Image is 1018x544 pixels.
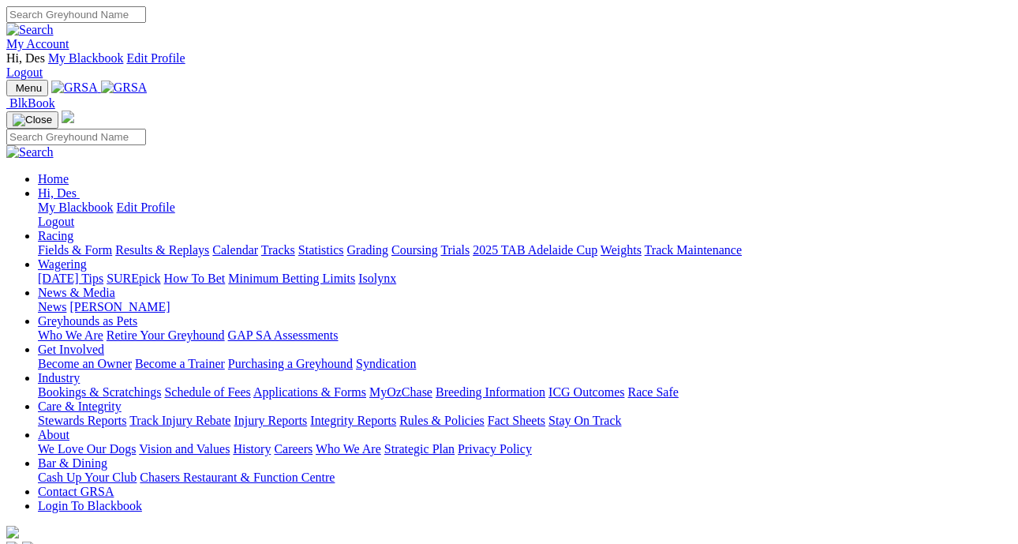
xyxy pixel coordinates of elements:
[473,243,597,257] a: 2025 TAB Adelaide Cup
[38,215,74,228] a: Logout
[6,80,48,96] button: Toggle navigation
[38,414,1012,428] div: Care & Integrity
[16,82,42,94] span: Menu
[38,357,132,370] a: Become an Owner
[38,485,114,498] a: Contact GRSA
[212,243,258,257] a: Calendar
[51,81,98,95] img: GRSA
[369,385,432,399] a: MyOzChase
[458,442,532,456] a: Privacy Policy
[6,51,45,65] span: Hi, Des
[117,201,175,214] a: Edit Profile
[48,51,124,65] a: My Blackbook
[38,172,69,186] a: Home
[384,442,455,456] a: Strategic Plan
[234,414,307,427] a: Injury Reports
[38,272,1012,286] div: Wagering
[548,385,624,399] a: ICG Outcomes
[488,414,545,427] a: Fact Sheets
[38,201,114,214] a: My Blackbook
[38,201,1012,229] div: Hi, Des
[38,385,1012,400] div: Industry
[347,243,388,257] a: Grading
[38,300,66,313] a: News
[601,243,642,257] a: Weights
[627,385,678,399] a: Race Safe
[6,51,1012,80] div: My Account
[38,257,87,271] a: Wagering
[140,471,335,484] a: Chasers Restaurant & Function Centre
[38,371,80,385] a: Industry
[115,243,209,257] a: Results & Replays
[228,357,353,370] a: Purchasing a Greyhound
[38,456,107,470] a: Bar & Dining
[38,471,1012,485] div: Bar & Dining
[101,81,148,95] img: GRSA
[38,186,77,200] span: Hi, Des
[440,243,470,257] a: Trials
[261,243,295,257] a: Tracks
[135,357,225,370] a: Become a Trainer
[164,272,226,285] a: How To Bet
[38,314,137,328] a: Greyhounds as Pets
[228,328,339,342] a: GAP SA Assessments
[399,414,485,427] a: Rules & Policies
[548,414,621,427] a: Stay On Track
[38,414,126,427] a: Stewards Reports
[129,414,230,427] a: Track Injury Rebate
[164,385,250,399] a: Schedule of Fees
[38,229,73,242] a: Racing
[9,96,55,110] span: BlkBook
[38,243,112,257] a: Fields & Form
[298,243,344,257] a: Statistics
[38,385,161,399] a: Bookings & Scratchings
[38,300,1012,314] div: News & Media
[6,96,55,110] a: BlkBook
[6,145,54,159] img: Search
[6,37,69,51] a: My Account
[38,286,115,299] a: News & Media
[228,272,355,285] a: Minimum Betting Limits
[6,526,19,538] img: logo-grsa-white.png
[358,272,396,285] a: Isolynx
[6,129,146,145] input: Search
[645,243,742,257] a: Track Maintenance
[436,385,545,399] a: Breeding Information
[62,111,74,123] img: logo-grsa-white.png
[38,499,142,512] a: Login To Blackbook
[6,66,43,79] a: Logout
[38,328,1012,343] div: Greyhounds as Pets
[38,357,1012,371] div: Get Involved
[310,414,396,427] a: Integrity Reports
[274,442,313,456] a: Careers
[356,357,416,370] a: Syndication
[6,23,54,37] img: Search
[316,442,381,456] a: Who We Are
[38,243,1012,257] div: Racing
[107,272,160,285] a: SUREpick
[233,442,271,456] a: History
[253,385,366,399] a: Applications & Forms
[38,400,122,413] a: Care & Integrity
[391,243,438,257] a: Coursing
[38,428,69,441] a: About
[69,300,170,313] a: [PERSON_NAME]
[38,442,136,456] a: We Love Our Dogs
[38,272,103,285] a: [DATE] Tips
[6,6,146,23] input: Search
[6,111,58,129] button: Toggle navigation
[38,186,80,200] a: Hi, Des
[38,343,104,356] a: Get Involved
[139,442,230,456] a: Vision and Values
[13,114,52,126] img: Close
[107,328,225,342] a: Retire Your Greyhound
[38,328,103,342] a: Who We Are
[126,51,185,65] a: Edit Profile
[38,442,1012,456] div: About
[38,471,137,484] a: Cash Up Your Club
